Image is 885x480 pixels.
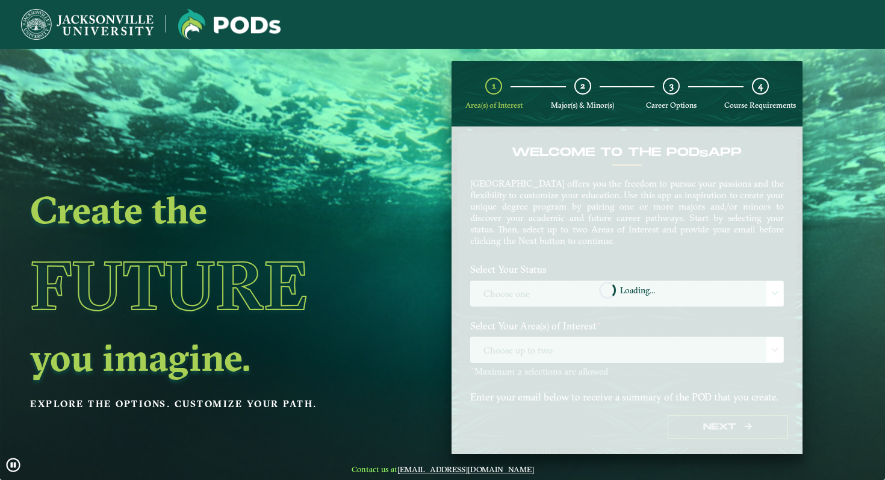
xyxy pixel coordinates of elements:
span: 1 [492,80,496,92]
img: Jacksonville University logo [21,9,154,40]
span: Contact us at [343,464,542,474]
span: 4 [758,80,763,92]
h2: you imagine. [30,340,368,374]
a: [EMAIL_ADDRESS][DOMAIN_NAME] [397,464,534,474]
span: Course Requirements [724,101,796,110]
span: 3 [669,80,674,92]
span: Loading... [620,286,655,295]
span: Career Options [646,101,697,110]
span: 2 [580,80,585,92]
img: Jacksonville University logo [178,9,281,40]
p: Explore the options. Customize your path. [30,395,368,413]
span: Area(s) of Interest [465,101,523,110]
span: Major(s) & Minor(s) [551,101,614,110]
h1: Future [30,231,368,340]
h2: Create the [30,193,368,226]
